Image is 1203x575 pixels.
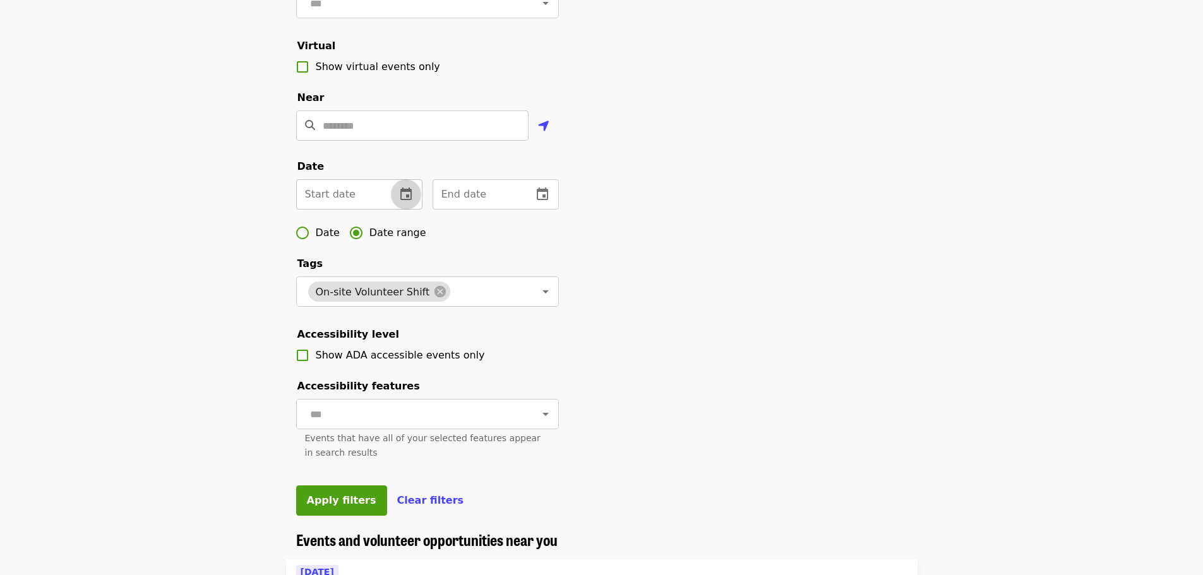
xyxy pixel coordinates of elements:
[316,349,485,361] span: Show ADA accessible events only
[397,494,464,506] span: Clear filters
[537,283,554,300] button: Open
[305,433,541,458] span: Events that have all of your selected features appear in search results
[297,160,325,172] span: Date
[537,405,554,423] button: Open
[297,40,336,52] span: Virtual
[316,61,440,73] span: Show virtual events only
[369,225,426,240] span: Date range
[296,485,387,516] button: Apply filters
[297,258,323,270] span: Tags
[323,110,529,141] input: Location
[297,92,325,104] span: Near
[297,328,399,340] span: Accessibility level
[316,225,340,240] span: Date
[308,282,451,302] div: On-site Volunteer Shift
[296,528,558,550] span: Events and volunteer opportunities near you
[529,112,559,142] button: Use my location
[527,179,558,210] button: change date
[305,119,315,131] i: search icon
[391,179,421,210] button: change date
[307,494,376,506] span: Apply filters
[397,493,464,508] button: Clear filters
[538,119,549,134] i: location-arrow icon
[308,286,438,298] span: On-site Volunteer Shift
[297,380,420,392] span: Accessibility features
